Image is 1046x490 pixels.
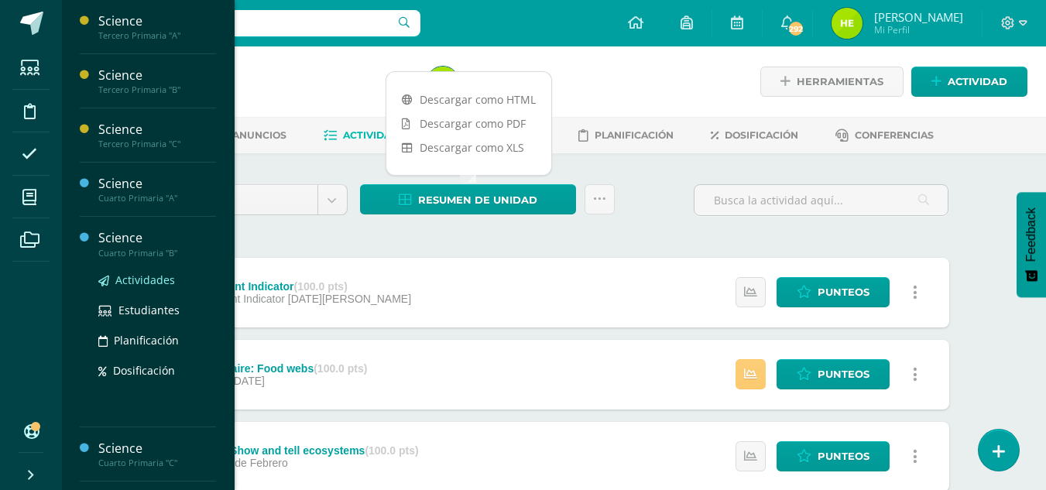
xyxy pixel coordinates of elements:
[832,8,863,39] img: 4474bdfd5819936197ba5a17a09c0e6e.png
[818,360,869,389] span: Punteos
[787,20,804,37] span: 292
[314,362,367,375] strong: (100.0 pts)
[98,248,216,259] div: Cuarto Primaria "B"
[211,123,286,148] a: Anuncios
[118,303,180,317] span: Estudiantes
[177,280,411,293] div: Achievement Indicator
[98,440,216,468] a: ScienceCuarto Primaria "C"
[818,278,869,307] span: Punteos
[98,362,216,379] a: Dosificación
[98,440,216,457] div: Science
[294,280,348,293] strong: (100.0 pts)
[98,12,216,30] div: Science
[121,63,409,85] h1: Science
[1017,192,1046,297] button: Feedback - Mostrar encuesta
[98,30,216,41] div: Tercero Primaria "A"
[98,121,216,149] a: ScienceTercero Primaria "C"
[797,67,883,96] span: Herramientas
[365,444,418,457] strong: (100.0 pts)
[386,111,551,135] a: Descargar como PDF
[98,271,216,289] a: Actividades
[855,129,934,141] span: Conferencias
[711,123,798,148] a: Dosificación
[595,129,674,141] span: Planificación
[777,359,890,389] a: Punteos
[360,184,576,214] a: Resumen de unidad
[98,229,216,247] div: Science
[911,67,1027,97] a: Actividad
[98,457,216,468] div: Cuarto Primaria "C"
[760,67,904,97] a: Herramientas
[113,363,175,378] span: Dosificación
[777,441,890,471] a: Punteos
[98,12,216,41] a: ScienceTercero Primaria "A"
[386,87,551,111] a: Descargar como HTML
[98,229,216,258] a: ScienceCuarto Primaria "B"
[72,10,420,36] input: Busca un usuario...
[874,9,963,25] span: [PERSON_NAME]
[98,301,216,319] a: Estudiantes
[121,85,409,100] div: Tercero Primaria 'C'
[177,444,418,457] div: Project 2: Show and tell ecosystems
[232,129,286,141] span: Anuncios
[694,185,948,215] input: Busca la actividad aquí...
[98,121,216,139] div: Science
[98,193,216,204] div: Cuarto Primaria "A"
[114,333,179,348] span: Planificación
[578,123,674,148] a: Planificación
[818,442,869,471] span: Punteos
[160,185,347,214] a: Unidad 1
[948,67,1007,96] span: Actividad
[231,375,265,387] span: [DATE]
[777,277,890,307] a: Punteos
[835,123,934,148] a: Conferencias
[98,139,216,149] div: Tercero Primaria "C"
[98,331,216,349] a: Planificación
[115,272,175,287] span: Actividades
[98,67,216,84] div: Science
[98,175,216,204] a: ScienceCuarto Primaria "A"
[220,457,288,469] span: 21 de Febrero
[98,67,216,95] a: ScienceTercero Primaria "B"
[177,362,367,375] div: Questionnaire: Food webs
[427,67,458,98] img: 4474bdfd5819936197ba5a17a09c0e6e.png
[725,129,798,141] span: Dosificación
[98,175,216,193] div: Science
[343,129,411,141] span: Actividades
[324,123,411,148] a: Actividades
[98,84,216,95] div: Tercero Primaria "B"
[418,186,537,214] span: Resumen de unidad
[874,23,963,36] span: Mi Perfil
[1024,207,1038,262] span: Feedback
[288,293,411,305] span: [DATE][PERSON_NAME]
[386,135,551,159] a: Descargar como XLS
[172,185,306,214] span: Unidad 1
